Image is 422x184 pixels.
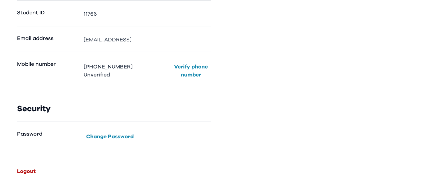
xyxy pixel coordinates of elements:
dt: Password [17,130,78,142]
dt: Email address [17,34,78,44]
dt: Student ID [17,9,78,18]
dd: 11766 [84,10,211,18]
button: Logout [14,166,38,177]
button: Change Password [84,131,136,142]
p: [PHONE_NUMBER] [84,63,133,71]
p: Unverified [84,71,133,79]
button: Verify phone number [171,61,211,80]
dt: Mobile number [17,60,78,80]
h3: Security [17,104,211,114]
dd: [EMAIL_ADDRESS] [84,36,211,44]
